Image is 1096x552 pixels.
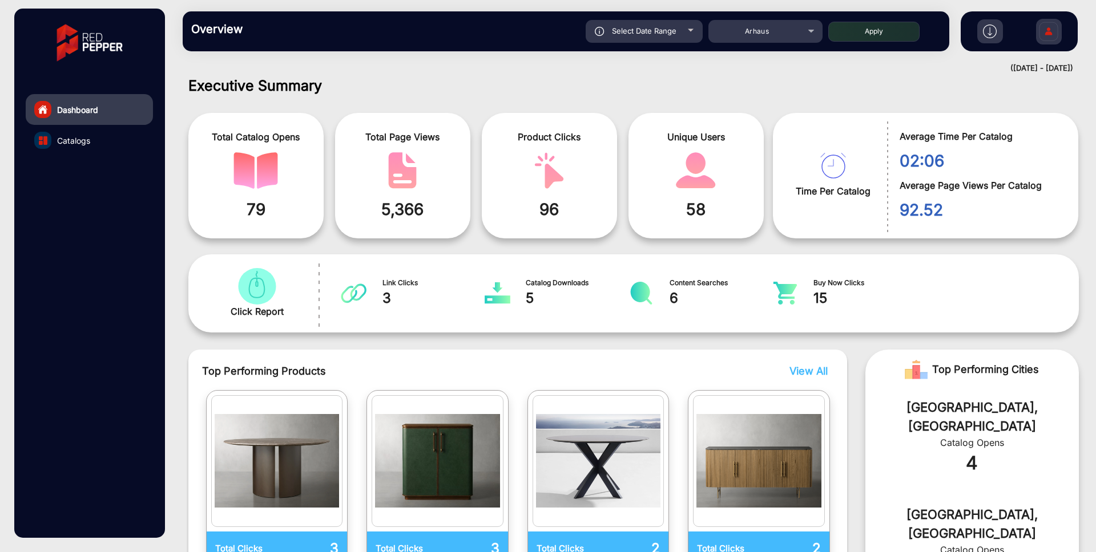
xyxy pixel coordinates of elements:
span: Catalog Downloads [526,278,629,288]
a: Catalogs [26,125,153,156]
img: catalog [527,152,571,189]
span: Product Clicks [490,130,609,144]
img: Rank image [905,358,928,381]
h1: Executive Summary [188,77,1079,94]
span: Average Page Views Per Catalog [900,178,1061,192]
span: Dashboard [57,104,98,116]
div: [GEOGRAPHIC_DATA], [GEOGRAPHIC_DATA] [883,398,1062,436]
span: Click Report [231,305,284,318]
img: catalog [772,282,798,305]
div: 4 [883,449,1062,477]
button: Apply [828,22,920,42]
span: 5 [526,288,629,309]
a: Dashboard [26,94,153,125]
img: catalog [233,152,278,189]
span: 02:06 [900,149,1061,173]
img: catalog [39,136,47,145]
span: Total Catalog Opens [197,130,315,144]
span: 6 [670,288,773,309]
span: 58 [637,197,755,221]
img: catalog [485,282,510,305]
span: Total Page Views [344,130,462,144]
span: Select Date Range [612,26,676,35]
span: Top Performing Products [202,363,683,379]
img: vmg-logo [49,14,131,71]
img: catalog [215,399,340,523]
span: Top Performing Cities [932,358,1039,381]
img: catalog [820,153,846,178]
img: catalog [674,152,718,189]
img: catalog [375,399,500,523]
img: catalog [536,399,661,523]
span: 96 [490,197,609,221]
span: 15 [813,288,917,309]
span: Buy Now Clicks [813,278,917,288]
div: Catalog Opens [883,436,1062,449]
img: home [38,104,48,115]
img: catalog [341,282,366,305]
span: Content Searches [670,278,773,288]
span: View All [789,365,828,377]
img: catalog [235,268,279,305]
span: Catalogs [57,135,90,147]
img: icon [595,27,605,36]
img: h2download.svg [983,25,997,38]
span: Arhaus [745,27,769,35]
img: catalog [696,399,821,523]
img: catalog [628,282,654,305]
h3: Overview [191,22,351,36]
div: ([DATE] - [DATE]) [171,63,1073,74]
span: Link Clicks [382,278,486,288]
span: 5,366 [344,197,462,221]
img: catalog [380,152,425,189]
span: 92.52 [900,198,1061,222]
span: Unique Users [637,130,755,144]
span: 79 [197,197,315,221]
span: Average Time Per Catalog [900,129,1061,143]
span: 3 [382,288,486,309]
button: View All [787,363,825,379]
div: [GEOGRAPHIC_DATA], [GEOGRAPHIC_DATA] [883,505,1062,543]
img: Sign%20Up.svg [1037,13,1061,53]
